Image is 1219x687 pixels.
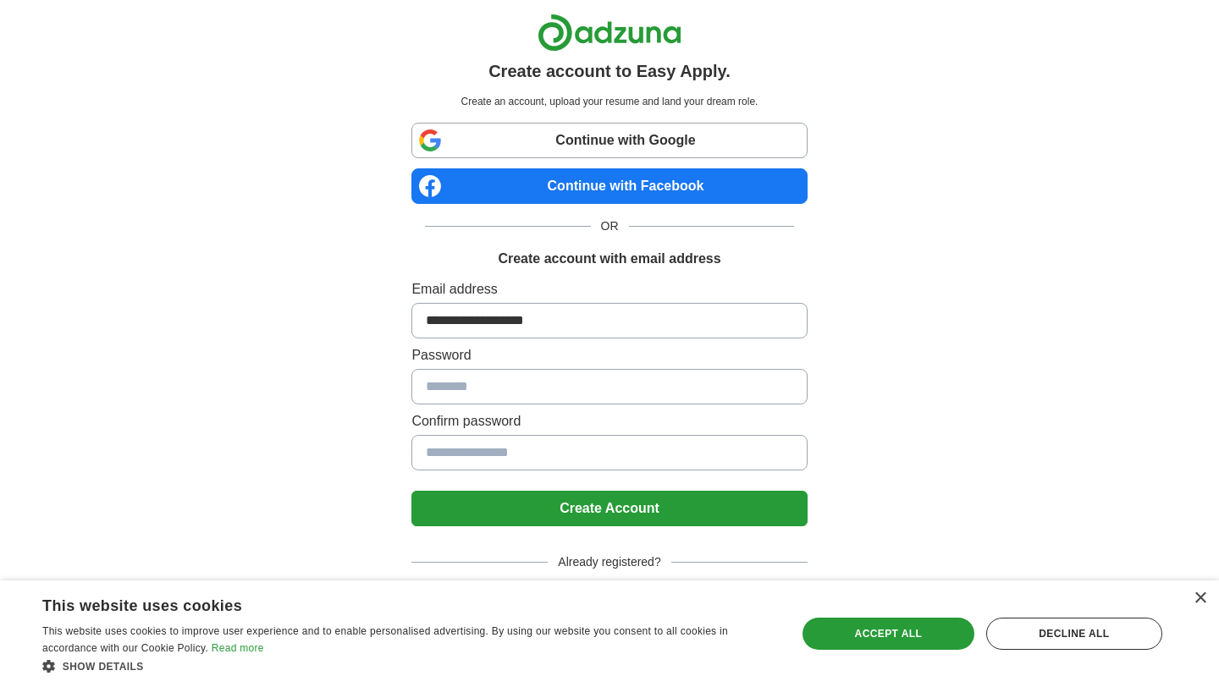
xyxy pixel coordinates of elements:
div: Accept all [803,618,974,650]
div: Close [1194,592,1206,605]
label: Confirm password [411,411,807,431]
span: Show details [63,661,144,673]
h1: Create account to Easy Apply. [488,58,731,84]
a: Continue with Google [411,123,807,158]
h1: Create account with email address [498,249,720,269]
div: This website uses cookies [42,591,732,616]
p: Create an account, upload your resume and land your dream role. [415,94,803,109]
button: Create Account [411,491,807,526]
a: Read more, opens a new window [212,642,264,654]
div: Show details [42,657,775,674]
label: Email address [411,279,807,300]
a: Continue with Facebook [411,168,807,204]
div: Decline all [986,618,1162,650]
img: Adzuna logo [538,14,681,52]
span: Already registered? [548,553,670,571]
span: This website uses cookies to improve user experience and to enable personalised advertising. By u... [42,625,728,654]
span: OR [591,217,629,235]
label: Password [411,345,807,365]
